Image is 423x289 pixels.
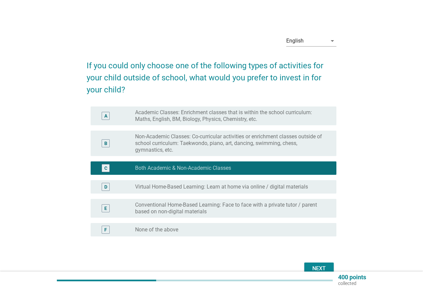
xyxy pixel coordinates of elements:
label: Conventional Home-Based Learning: Face to face with a private tutor / parent based on non-digital... [135,202,326,215]
label: Both Academic & Non-Academic Classes [135,165,231,171]
i: arrow_drop_down [328,37,336,45]
h2: If you could only choose one of the following types of activities for your child outside of schoo... [87,53,336,96]
div: C [104,165,107,172]
div: Next [310,265,328,273]
p: collected [338,280,366,286]
label: Virtual Home-Based Learning: Learn at home via online / digital materials [135,184,308,190]
label: Non-Academic Classes: Co-curricular activities or enrichment classes outside of school curriculum... [135,133,326,153]
button: Next [304,263,334,275]
label: None of the above [135,226,178,233]
div: E [104,205,107,212]
div: B [104,140,107,147]
div: A [104,113,107,120]
div: English [286,38,304,44]
p: 400 points [338,274,366,280]
div: F [104,226,107,233]
label: Academic Classes: Enrichment classes that is within the school curriculum: Maths, English, BM, Bi... [135,109,326,123]
div: D [104,184,107,191]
